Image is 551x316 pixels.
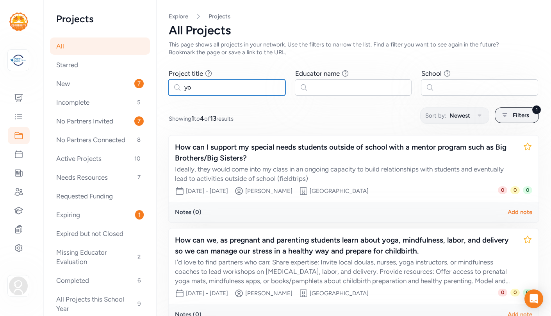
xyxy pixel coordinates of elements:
div: Missing Educator Evaluation [50,244,150,270]
div: [GEOGRAPHIC_DATA] [310,289,369,297]
div: Requested Funding [50,187,150,205]
div: Notes ( 0 ) [175,208,201,216]
div: [PERSON_NAME] [245,289,292,297]
div: Ideally, they would come into my class in an ongoing capacity to build relationships with student... [175,164,517,183]
div: Starred [50,56,150,73]
div: All Projects [169,23,539,37]
div: Add note [508,208,532,216]
div: Active Projects [50,150,150,167]
span: 6 [134,276,144,285]
div: New [50,75,150,92]
div: 1 [532,105,541,114]
div: Expiring [50,206,150,223]
div: No Partners Invited [50,112,150,130]
div: Open Intercom Messenger [524,289,543,308]
div: No Partners Connected [50,131,150,148]
span: 0 [510,186,520,194]
div: All [50,37,150,55]
div: This page shows all projects in your network. Use the filters to narrow the list. Find a filter y... [169,41,519,56]
div: School [421,69,442,78]
span: 9 [134,299,144,309]
span: 2 [134,252,144,262]
span: 7 [134,79,144,88]
a: Projects [209,12,230,20]
span: 5 [134,98,144,107]
img: logo [10,52,27,69]
span: 0 [498,186,507,194]
div: Incomplete [50,94,150,111]
img: logo [9,12,28,31]
div: Educator name [295,69,340,78]
span: 0 [498,289,507,296]
div: [GEOGRAPHIC_DATA] [310,187,369,195]
span: 13 [210,114,216,122]
span: 1 [191,114,194,122]
span: 0 [523,186,532,194]
div: [DATE] - [DATE] [186,289,228,297]
span: 0 [510,289,520,296]
span: 8 [134,135,144,145]
div: Needs Resources [50,169,150,186]
div: How can I support my special needs students outside of school with a mentor program such as Big B... [175,142,517,164]
div: How can we, as pregnant and parenting students learn about yoga, mindfulness, labor, and delivery... [175,235,517,257]
span: Showing to of results [169,114,234,123]
a: Explore [169,13,188,20]
span: 1 [135,210,144,220]
div: [PERSON_NAME] [245,187,292,195]
span: 0 [523,289,532,296]
nav: Breadcrumb [169,12,539,20]
div: I'd love to find partners who can: Share expertise: Invite local doulas, nurses, yoga instructors... [175,257,517,286]
div: Completed [50,272,150,289]
span: Filters [513,111,529,120]
span: 10 [131,154,144,163]
span: 4 [200,114,204,122]
div: [DATE] - [DATE] [186,187,228,195]
span: 7 [134,116,144,126]
div: Project title [169,69,203,78]
span: Newest [449,111,470,120]
div: Expired but not Closed [50,225,150,242]
h2: Projects [56,12,144,25]
button: Sort by:Newest [420,107,489,124]
span: 7 [134,173,144,182]
span: Sort by: [425,111,446,120]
